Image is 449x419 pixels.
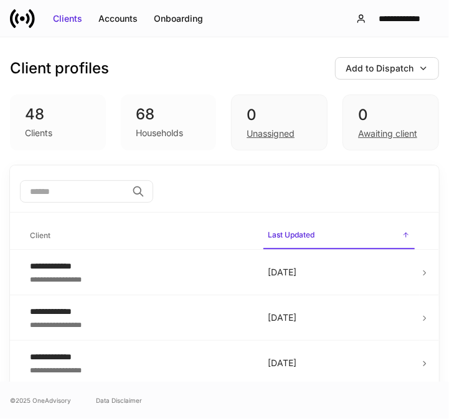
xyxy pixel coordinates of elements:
[25,127,52,139] div: Clients
[10,58,109,78] h3: Client profiles
[10,395,71,405] span: © 2025 OneAdvisory
[335,57,439,80] button: Add to Dispatch
[25,104,91,124] div: 48
[90,9,146,29] button: Accounts
[136,104,202,124] div: 68
[268,229,315,241] h6: Last Updated
[358,105,423,125] div: 0
[268,357,410,369] p: [DATE]
[53,12,82,25] div: Clients
[247,127,295,140] div: Unassigned
[25,223,253,249] span: Client
[343,94,439,150] div: 0Awaiting client
[231,94,328,150] div: 0Unassigned
[154,12,203,25] div: Onboarding
[263,223,415,249] span: Last Updated
[358,127,417,140] div: Awaiting client
[45,9,90,29] button: Clients
[268,266,410,279] p: [DATE]
[346,62,414,75] div: Add to Dispatch
[136,127,183,139] div: Households
[146,9,211,29] button: Onboarding
[268,311,410,324] p: [DATE]
[98,12,138,25] div: Accounts
[30,229,50,241] h6: Client
[247,105,312,125] div: 0
[96,395,142,405] a: Data Disclaimer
